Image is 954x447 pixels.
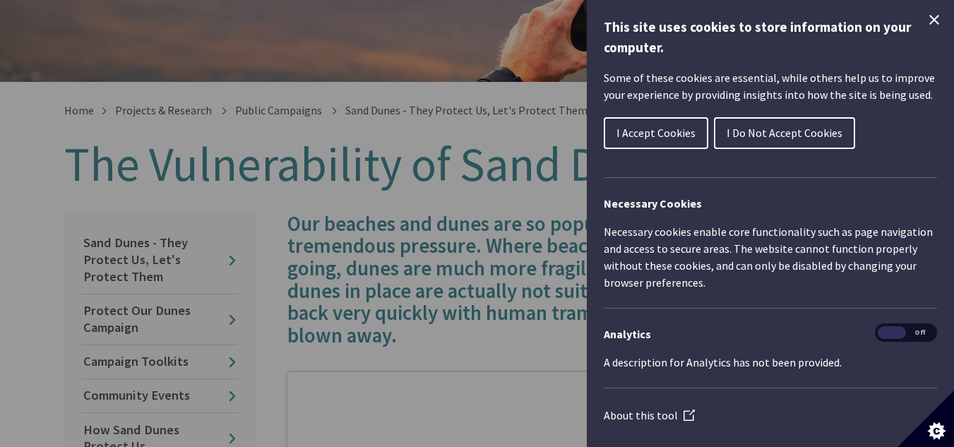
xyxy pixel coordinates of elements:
button: I Accept Cookies [604,117,708,149]
span: I Do Not Accept Cookies [727,126,842,140]
span: Off [906,326,934,340]
h1: This site uses cookies to store information on your computer. [604,17,937,58]
p: Some of these cookies are essential, while others help us to improve your experience by providing... [604,69,937,103]
span: On [878,326,906,340]
button: I Do Not Accept Cookies [714,117,855,149]
button: Set cookie preferences [898,391,954,447]
p: A description for Analytics has not been provided. [604,354,937,371]
span: I Accept Cookies [616,126,696,140]
h3: Analytics [604,326,937,342]
button: Close Cookie Control [926,11,943,28]
p: Necessary cookies enable core functionality such as page navigation and access to secure areas. T... [604,223,937,291]
a: About this tool [604,408,695,422]
h2: Necessary Cookies [604,195,937,212]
